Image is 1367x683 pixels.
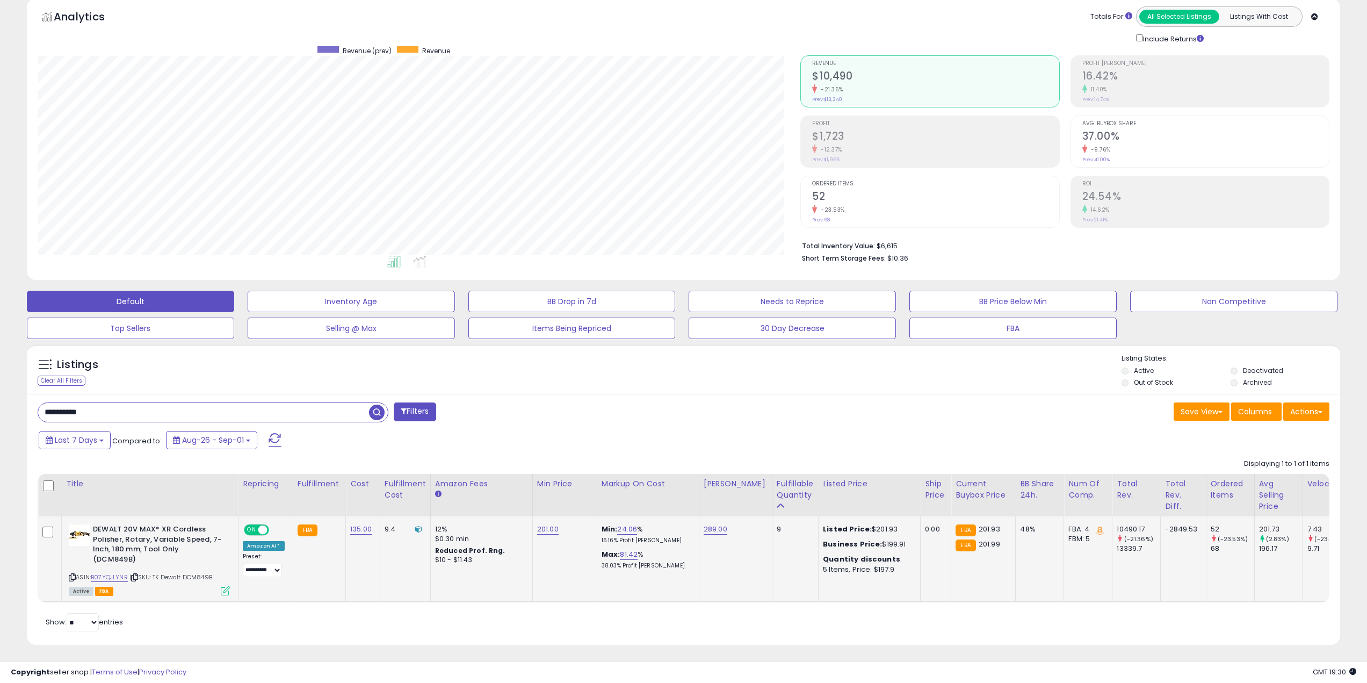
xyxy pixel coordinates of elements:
small: -21.36% [817,85,843,94]
div: $201.93 [823,524,912,534]
strong: Copyright [11,667,50,677]
b: DEWALT 20V MAX* XR Cordless Polisher, Rotary, Variable Speed, 7-Inch, 180 mm, Tool Only (DCM849B) [93,524,223,567]
span: Avg. Buybox Share [1082,121,1329,127]
h2: 37.00% [1082,130,1329,145]
div: Fulfillment [298,478,341,490]
span: 2025-09-9 19:30 GMT [1313,667,1356,677]
button: Actions [1283,402,1329,421]
b: Business Price: [823,539,882,549]
button: Listings With Cost [1219,10,1299,24]
button: Last 7 Days [39,431,111,449]
button: FBA [909,318,1117,339]
div: 12% [435,524,524,534]
a: 81.42 [620,549,638,560]
small: 11.40% [1087,85,1108,94]
div: $199.91 [823,540,912,549]
span: Profit [812,121,1059,127]
button: Top Sellers [27,318,234,339]
b: Listed Price: [823,524,872,534]
h2: $10,490 [812,70,1059,84]
h2: 24.54% [1082,190,1329,205]
small: (2.83%) [1266,535,1289,543]
div: 7.43 [1307,524,1351,534]
span: ON [245,526,258,535]
div: 201.73 [1259,524,1303,534]
div: Cost [350,478,375,490]
div: Total Rev. [1117,478,1156,501]
h5: Analytics [54,9,126,27]
small: (-21.36%) [1124,535,1153,543]
b: Max: [602,549,620,559]
small: FBA [298,524,317,536]
small: 14.62% [1087,206,1110,214]
button: Filters [394,402,436,421]
h2: 16.42% [1082,70,1329,84]
span: $10.36 [887,253,908,263]
th: The percentage added to the cost of goods (COGS) that forms the calculator for Min & Max prices. [597,474,699,516]
small: -9.76% [1087,146,1111,154]
button: Selling @ Max [248,318,455,339]
span: Aug-26 - Sep-01 [182,435,244,445]
div: FBA: 4 [1068,524,1104,534]
small: FBA [956,540,975,551]
label: Deactivated [1243,366,1283,375]
small: Prev: 21.41% [1082,217,1108,223]
a: 135.00 [350,524,372,535]
div: 68 [1211,544,1254,553]
button: Items Being Repriced [468,318,676,339]
div: Ship Price [925,478,946,501]
div: Listed Price [823,478,916,490]
div: Amazon Fees [435,478,528,490]
a: 24.06 [617,524,637,535]
label: Archived [1243,378,1272,387]
div: 52 [1211,524,1254,534]
div: $0.30 min [435,534,524,544]
span: FBA [95,587,113,596]
span: OFF [267,526,285,535]
div: % [602,550,691,570]
button: Columns [1231,402,1282,421]
a: 201.00 [537,524,559,535]
small: Amazon Fees. [435,490,442,499]
div: Totals For [1090,12,1132,22]
div: Fulfillment Cost [385,478,426,501]
div: Total Rev. Diff. [1165,478,1201,512]
div: : [823,555,912,564]
div: 48% [1020,524,1055,534]
small: (-23.53%) [1218,535,1248,543]
button: Needs to Reprice [689,291,896,312]
div: 10490.17 [1117,524,1160,534]
div: BB Share 24h. [1020,478,1059,501]
small: Prev: 14.74% [1082,96,1109,103]
small: Prev: $13,340 [812,96,842,103]
div: Velocity [1307,478,1347,490]
button: BB Price Below Min [909,291,1117,312]
span: Last 7 Days [55,435,97,445]
div: Displaying 1 to 1 of 1 items [1244,459,1329,469]
li: $6,615 [802,239,1321,251]
button: Non Competitive [1130,291,1337,312]
div: Amazon AI * [243,541,285,551]
b: Short Term Storage Fees: [802,254,886,263]
span: | SKU: TK Dewalt DCM849B [129,573,212,581]
span: Profit [PERSON_NAME] [1082,61,1329,67]
span: Show: entries [46,617,123,627]
div: Markup on Cost [602,478,695,490]
img: 31A8rLENwBL._SL40_.jpg [69,524,90,546]
b: Min: [602,524,618,534]
div: 9 [777,524,810,534]
small: -12.37% [817,146,842,154]
h2: $1,723 [812,130,1059,145]
p: 38.03% Profit [PERSON_NAME] [602,562,691,570]
div: % [602,524,691,544]
a: Privacy Policy [139,667,186,677]
div: [PERSON_NAME] [704,478,768,490]
small: (-23.48%) [1314,535,1344,543]
small: Prev: 68 [812,217,830,223]
span: Columns [1238,406,1272,417]
button: Save View [1174,402,1229,421]
div: seller snap | | [11,667,186,678]
div: $10 - $11.43 [435,556,524,565]
label: Active [1134,366,1154,375]
div: 5 Items, Price: $197.9 [823,565,912,574]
